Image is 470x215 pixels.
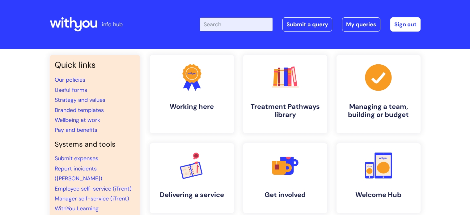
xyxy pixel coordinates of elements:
a: Working here [150,55,234,133]
a: Welcome Hub [337,143,421,213]
h4: Get involved [248,191,322,199]
a: Our policies [55,76,85,84]
input: Search [200,18,273,31]
a: Branded templates [55,106,104,114]
a: Managing a team, building or budget [337,55,421,133]
a: Useful forms [55,86,87,94]
a: Sign out [390,17,421,32]
a: Wellbeing at work [55,116,100,124]
a: My queries [342,17,380,32]
a: Submit a query [282,17,332,32]
a: Get involved [243,143,327,213]
h4: Working here [155,103,229,111]
h4: Managing a team, building or budget [341,103,416,119]
h4: Treatment Pathways library [248,103,322,119]
a: Delivering a service [150,143,234,213]
h4: Welcome Hub [341,191,416,199]
a: Report incidents ([PERSON_NAME]) [55,165,102,182]
h3: Quick links [55,60,135,70]
a: Manager self-service (iTrent) [55,195,129,202]
div: | - [200,17,421,32]
a: Strategy and values [55,96,105,104]
h4: Systems and tools [55,140,135,149]
p: info hub [102,19,123,29]
h4: Delivering a service [155,191,229,199]
a: WithYou Learning [55,205,99,212]
a: Employee self-service (iTrent) [55,185,132,192]
a: Submit expenses [55,155,98,162]
a: Treatment Pathways library [243,55,327,133]
a: Pay and benefits [55,126,97,134]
